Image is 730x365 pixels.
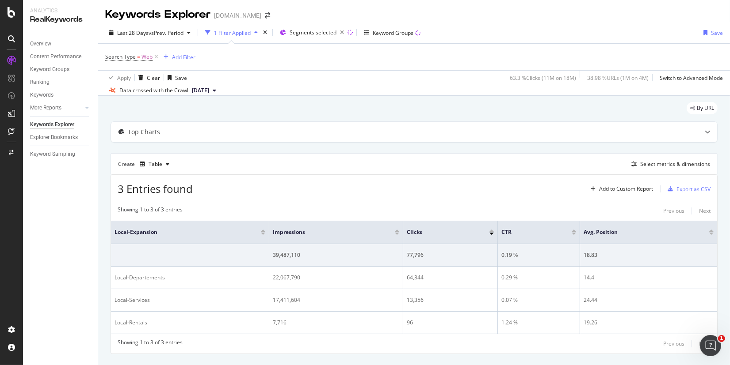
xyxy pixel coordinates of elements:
[584,296,714,304] div: 24.44
[30,78,50,87] div: Ranking
[30,150,92,159] a: Keyword Sampling
[501,251,576,259] div: 0.19 %
[407,251,494,259] div: 77,796
[149,162,162,167] div: Table
[711,29,723,37] div: Save
[687,102,718,114] div: legacy label
[30,90,92,100] a: Keywords
[699,340,711,347] div: Next
[188,85,220,96] button: [DATE]
[265,12,270,19] div: arrow-right-arrow-left
[137,53,140,60] span: =
[30,103,83,113] a: More Reports
[105,7,210,22] div: Keywords Explorer
[30,39,92,49] a: Overview
[273,228,382,236] span: Impressions
[699,207,711,214] div: Next
[30,120,92,129] a: Keywords Explorer
[699,339,711,349] button: Next
[718,335,725,342] span: 1
[147,74,160,82] div: Clear
[664,182,711,196] button: Export as CSV
[510,74,576,82] div: 63.3 % Clicks ( 11M on 18M )
[656,71,723,85] button: Switch to Advanced Mode
[261,28,269,37] div: times
[584,228,696,236] span: Avg. Position
[118,339,183,349] div: Showing 1 to 3 of 3 entries
[587,74,649,82] div: 38.98 % URLs ( 1M on 4M )
[105,71,131,85] button: Apply
[584,274,714,282] div: 14.4
[164,71,187,85] button: Save
[192,87,209,94] span: 2025 Aug. 25th
[697,105,714,111] span: By URL
[700,26,723,40] button: Save
[660,74,723,82] div: Switch to Advanced Mode
[276,26,348,40] button: Segments selected
[128,128,160,136] div: Top Charts
[118,157,173,171] div: Create
[115,274,265,282] div: Local-Departements
[663,206,684,216] button: Previous
[115,296,265,304] div: Local-Services
[115,319,265,327] div: Local-Rentals
[700,335,721,356] iframe: Intercom live chat
[290,29,336,36] span: Segments selected
[407,296,494,304] div: 13,356
[30,52,81,61] div: Content Performance
[30,52,92,61] a: Content Performance
[501,296,576,304] div: 0.07 %
[584,251,714,259] div: 18.83
[30,65,92,74] a: Keyword Groups
[160,52,195,62] button: Add Filter
[30,7,91,15] div: Analytics
[407,228,476,236] span: Clicks
[628,159,710,169] button: Select metrics & dimensions
[676,185,711,193] div: Export as CSV
[30,39,51,49] div: Overview
[141,51,153,63] span: Web
[149,29,183,37] span: vs Prev. Period
[407,319,494,327] div: 96
[501,274,576,282] div: 0.29 %
[663,339,684,349] button: Previous
[640,160,710,168] div: Select metrics & dimensions
[135,71,160,85] button: Clear
[30,15,91,25] div: RealKeywords
[119,87,188,94] div: Data crossed with the Crawl
[172,53,195,61] div: Add Filter
[30,133,92,142] a: Explorer Bookmarks
[373,29,413,37] div: Keyword Groups
[136,157,173,171] button: Table
[30,90,54,100] div: Keywords
[118,181,193,196] span: 3 Entries found
[105,26,194,40] button: Last 28 DaysvsPrev. Period
[273,296,399,304] div: 17,411,604
[360,26,424,40] button: Keyword Groups
[117,29,149,37] span: Last 28 Days
[30,78,92,87] a: Ranking
[584,319,714,327] div: 19.26
[214,11,261,20] div: [DOMAIN_NAME]
[273,274,399,282] div: 22,067,790
[117,74,131,82] div: Apply
[599,186,653,192] div: Add to Custom Report
[699,206,711,216] button: Next
[105,53,136,60] span: Search Type
[115,228,248,236] span: Local-Expansion
[501,228,558,236] span: CTR
[30,150,75,159] div: Keyword Sampling
[118,206,183,216] div: Showing 1 to 3 of 3 entries
[30,133,78,142] div: Explorer Bookmarks
[407,274,494,282] div: 64,344
[663,340,684,347] div: Previous
[30,120,74,129] div: Keywords Explorer
[663,207,684,214] div: Previous
[202,26,261,40] button: 1 Filter Applied
[30,103,61,113] div: More Reports
[587,182,653,196] button: Add to Custom Report
[175,74,187,82] div: Save
[501,319,576,327] div: 1.24 %
[273,319,399,327] div: 7,716
[214,29,251,37] div: 1 Filter Applied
